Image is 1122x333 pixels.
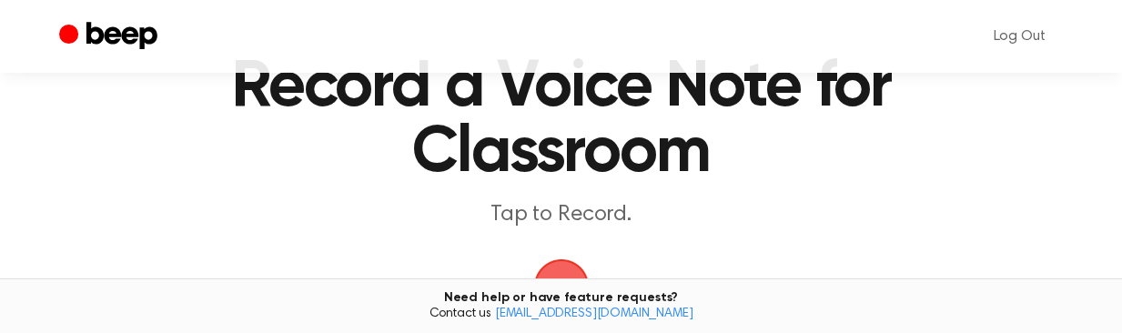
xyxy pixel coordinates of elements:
[212,200,911,230] p: Tap to Record.
[975,15,1064,58] a: Log Out
[197,55,925,186] h1: Record a Voice Note for Classroom
[11,307,1111,323] span: Contact us
[59,19,162,55] a: Beep
[534,259,589,314] img: Beep Logo
[495,308,693,320] a: [EMAIL_ADDRESS][DOMAIN_NAME]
